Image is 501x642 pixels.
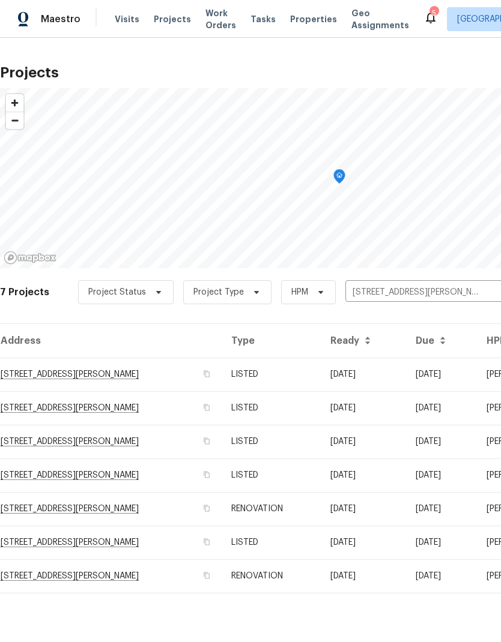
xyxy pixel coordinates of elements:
[406,492,477,526] td: [DATE]
[222,391,320,425] td: LISTED
[222,458,320,492] td: LISTED
[201,536,212,547] button: Copy Address
[406,391,477,425] td: [DATE]
[205,7,236,31] span: Work Orders
[333,169,345,188] div: Map marker
[222,425,320,458] td: LISTED
[222,526,320,559] td: LISTED
[321,492,406,526] td: Acq COE 2025-03-04T00:00:00.000Z
[6,112,23,129] button: Zoom out
[222,324,320,358] th: Type
[321,391,406,425] td: [DATE]
[321,559,406,593] td: Acq COE 2025-03-04T00:00:00.000Z
[406,458,477,492] td: [DATE]
[351,7,409,31] span: Geo Assignments
[290,13,337,25] span: Properties
[6,94,23,112] button: Zoom in
[321,526,406,559] td: [DATE]
[222,358,320,391] td: LISTED
[321,425,406,458] td: [DATE]
[321,324,406,358] th: Ready
[430,7,438,19] div: 5
[222,492,320,526] td: RENOVATION
[154,13,191,25] span: Projects
[406,358,477,391] td: [DATE]
[193,286,244,298] span: Project Type
[291,286,308,298] span: HPM
[345,283,483,302] input: Search projects
[406,324,477,358] th: Due
[88,286,146,298] span: Project Status
[201,503,212,514] button: Copy Address
[251,15,276,23] span: Tasks
[406,425,477,458] td: [DATE]
[321,458,406,492] td: [DATE]
[222,559,320,593] td: RENOVATION
[115,13,139,25] span: Visits
[201,570,212,581] button: Copy Address
[201,469,212,480] button: Copy Address
[41,13,80,25] span: Maestro
[321,358,406,391] td: [DATE]
[201,368,212,379] button: Copy Address
[4,251,56,265] a: Mapbox homepage
[406,526,477,559] td: [DATE]
[201,402,212,413] button: Copy Address
[406,559,477,593] td: [DATE]
[201,436,212,446] button: Copy Address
